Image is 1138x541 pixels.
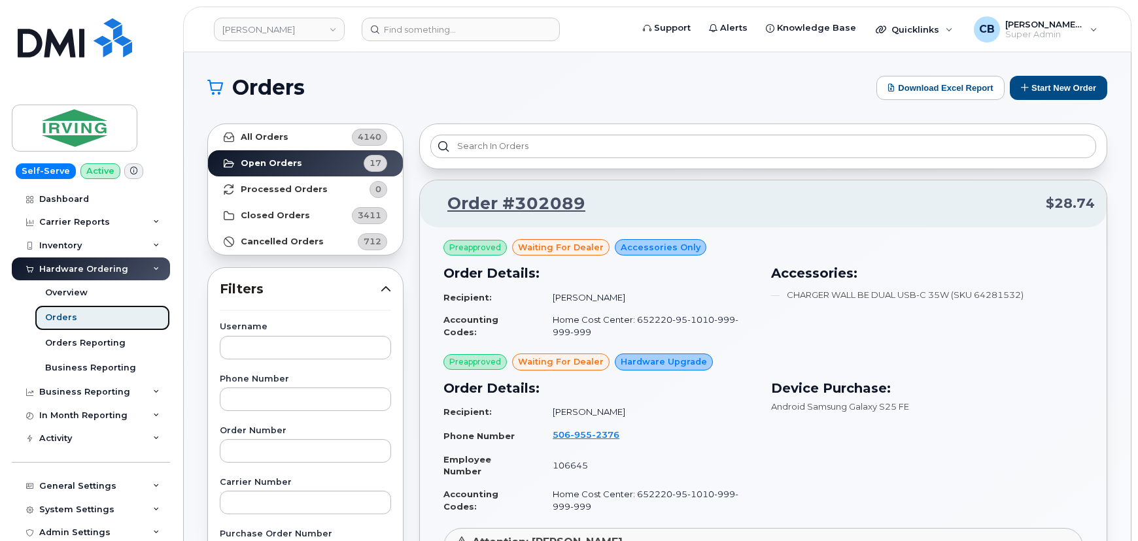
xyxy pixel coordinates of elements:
[432,192,585,216] a: Order #302089
[443,406,492,417] strong: Recipient:
[771,289,1083,301] li: CHARGER WALL BE DUAL USB-C 35W (SKU 64281532)
[876,76,1005,100] button: Download Excel Report
[370,157,381,169] span: 17
[220,478,391,487] label: Carrier Number
[241,184,328,195] strong: Processed Orders
[449,356,501,368] span: Preapproved
[364,235,381,248] span: 712
[1046,194,1095,213] span: $28.74
[220,375,391,384] label: Phone Number
[771,378,1083,398] h3: Device Purchase:
[443,431,515,441] strong: Phone Number
[518,355,604,368] span: waiting for dealer
[208,176,403,203] a: Processed Orders0
[541,286,755,309] td: [PERSON_NAME]
[220,427,391,435] label: Order Number
[449,242,501,254] span: Preapproved
[1010,76,1107,100] button: Start New Order
[541,308,755,343] td: Home Cost Center: 652220-95-1010-999-999-999
[220,323,391,331] label: Username
[241,210,310,221] strong: Closed Orders
[443,378,755,398] h3: Order Details:
[570,429,592,440] span: 955
[443,292,492,303] strong: Recipient:
[375,183,381,195] span: 0
[541,483,755,517] td: Home Cost Center: 652220-95-1010-999-999-999
[443,263,755,283] h3: Order Details:
[443,454,491,477] strong: Employee Number
[208,124,403,150] a: All Orders4140
[621,355,707,368] span: Hardware Upgrade
[358,131,381,143] span: 4140
[518,241,604,254] span: waiting for dealer
[241,132,288,142] strong: All Orders
[241,158,302,169] strong: Open Orders
[621,241,700,254] span: Accessories Only
[358,209,381,221] span: 3411
[553,429,635,440] a: 5069552376
[541,401,755,423] td: [PERSON_NAME]
[208,150,403,176] a: Open Orders17
[430,135,1096,158] input: Search in orders
[443,489,498,512] strong: Accounting Codes:
[553,429,619,440] span: 506
[208,203,403,229] a: Closed Orders3411
[220,280,381,299] span: Filters
[592,429,619,440] span: 2376
[232,78,305,97] span: Orders
[443,314,498,337] strong: Accounting Codes:
[771,263,1083,283] h3: Accessories:
[541,448,755,483] td: 106645
[220,530,391,538] label: Purchase Order Number
[771,401,909,412] span: Android Samsung Galaxy S25 FE
[208,229,403,255] a: Cancelled Orders712
[241,237,324,247] strong: Cancelled Orders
